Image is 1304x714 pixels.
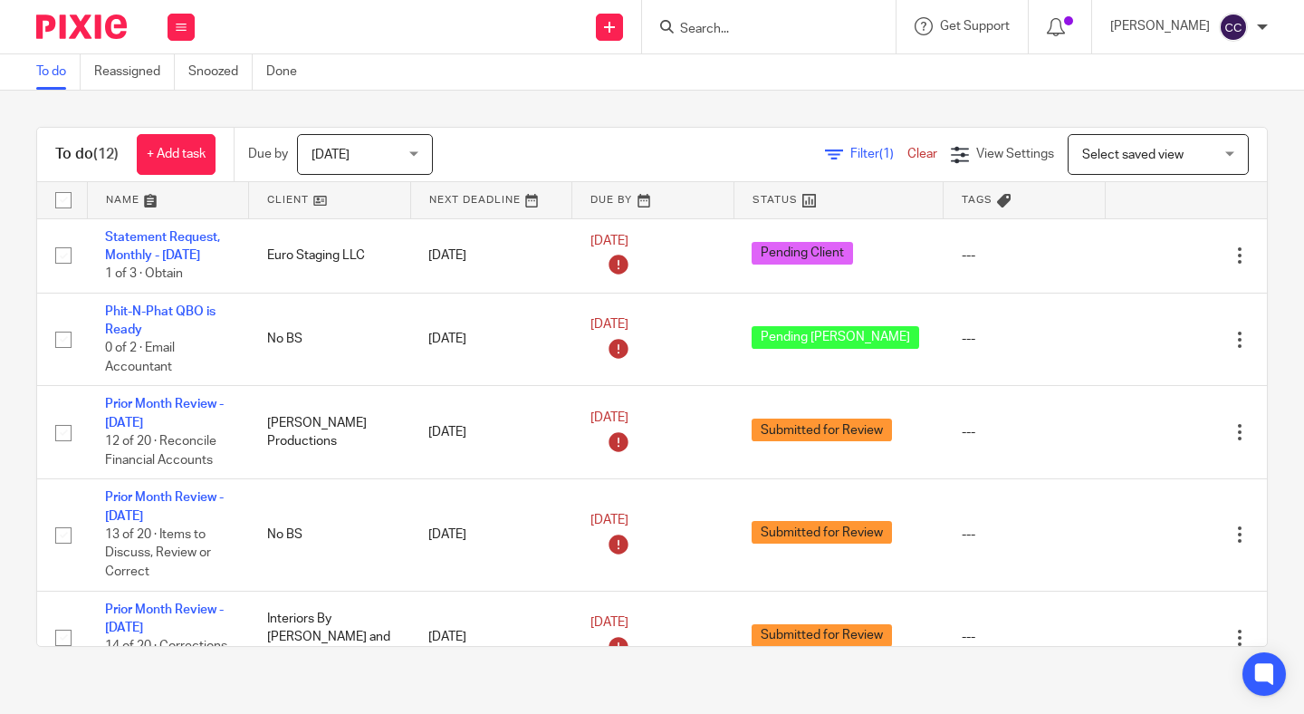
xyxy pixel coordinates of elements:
[266,54,311,90] a: Done
[105,343,175,374] span: 0 of 2 · Email Accountant
[940,20,1010,33] span: Get Support
[962,195,992,205] span: Tags
[962,526,1088,544] div: ---
[410,591,572,684] td: [DATE]
[410,293,572,386] td: [DATE]
[962,628,1088,646] div: ---
[962,246,1088,265] div: ---
[752,326,919,349] span: Pending [PERSON_NAME]
[248,145,288,163] p: Due by
[907,148,937,160] a: Clear
[249,218,411,293] td: Euro Staging LLC
[752,624,892,647] span: Submitted for Review
[410,386,572,479] td: [DATE]
[105,267,183,280] span: 1 of 3 · Obtain
[36,14,127,39] img: Pixie
[93,147,119,161] span: (12)
[1219,13,1248,42] img: svg%3E
[590,411,628,424] span: [DATE]
[188,54,253,90] a: Snoozed
[312,149,350,161] span: [DATE]
[249,591,411,684] td: Interiors By [PERSON_NAME] and Design
[410,218,572,293] td: [DATE]
[105,231,220,262] a: Statement Request, Monthly - [DATE]
[879,148,894,160] span: (1)
[137,134,216,175] a: + Add task
[249,293,411,386] td: No BS
[976,148,1054,160] span: View Settings
[1082,149,1184,161] span: Select saved view
[105,398,224,429] a: Prior Month Review - [DATE]
[590,616,628,629] span: [DATE]
[249,479,411,591] td: No BS
[590,514,628,526] span: [DATE]
[105,491,224,522] a: Prior Month Review - [DATE]
[962,423,1088,441] div: ---
[850,148,907,160] span: Filter
[36,54,81,90] a: To do
[105,528,211,578] span: 13 of 20 · Items to Discuss, Review or Correct
[752,521,892,544] span: Submitted for Review
[590,235,628,247] span: [DATE]
[105,305,216,336] a: Phit-N-Phat QBO is Ready
[752,242,853,265] span: Pending Client
[55,145,119,164] h1: To do
[94,54,175,90] a: Reassigned
[105,435,216,467] span: 12 of 20 · Reconcile Financial Accounts
[590,319,628,332] span: [DATE]
[410,479,572,591] td: [DATE]
[105,603,224,634] a: Prior Month Review - [DATE]
[249,386,411,479] td: [PERSON_NAME] Productions
[1110,17,1210,35] p: [PERSON_NAME]
[105,641,227,672] span: 14 of 20 · Corrections Needed
[962,330,1088,348] div: ---
[678,22,841,38] input: Search
[752,419,892,441] span: Submitted for Review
